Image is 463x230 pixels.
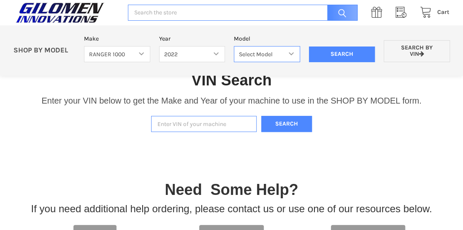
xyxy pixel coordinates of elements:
[437,8,449,16] span: Cart
[415,7,449,18] a: Cart
[31,201,432,216] p: If you need additional help ordering, please contact us or use one of our resources below.
[9,46,80,55] p: SHOP BY MODEL
[151,116,257,132] input: Enter VIN of your machine
[234,34,300,43] label: Model
[41,94,421,107] p: Enter your VIN below to get the Make and Year of your machine to use in the SHOP BY MODEL form.
[384,40,450,63] a: Search by VIN
[309,47,375,63] input: Search
[323,5,357,21] input: Search
[191,71,271,90] h1: VIN Search
[261,116,312,132] button: Search
[159,34,225,43] label: Year
[14,2,119,23] a: GILOMEN INNOVATIONS
[84,34,150,43] label: Make
[165,178,298,201] p: Need Some Help?
[14,2,106,23] img: GILOMEN INNOVATIONS
[128,5,357,21] input: Search the store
